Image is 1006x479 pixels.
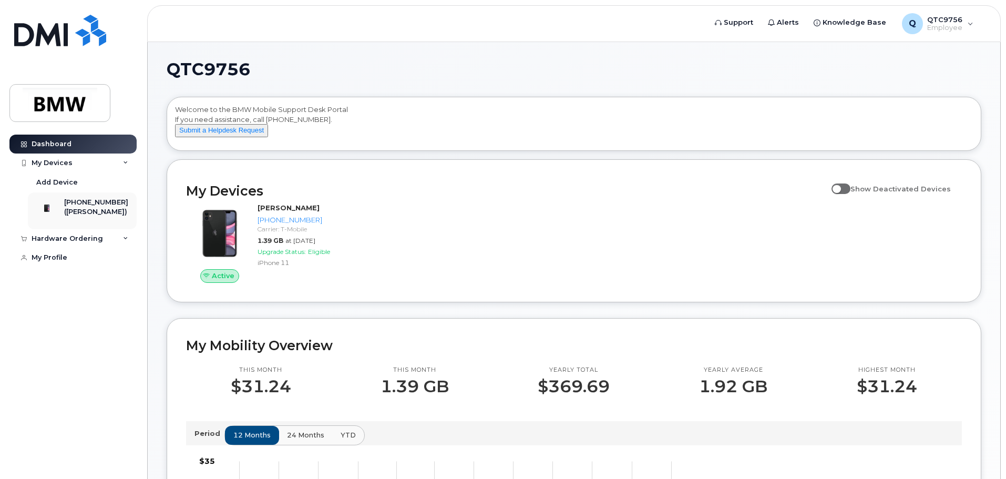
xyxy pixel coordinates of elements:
[850,185,951,193] span: Show Deactivated Devices
[832,179,840,187] input: Show Deactivated Devices
[199,456,215,466] tspan: $35
[258,225,366,233] div: Carrier: T-Mobile
[231,377,291,396] p: $31.24
[175,124,268,137] button: Submit a Helpdesk Request
[699,366,767,374] p: Yearly average
[231,366,291,374] p: This month
[960,433,998,471] iframe: Messenger Launcher
[857,366,917,374] p: Highest month
[538,366,610,374] p: Yearly total
[538,377,610,396] p: $369.69
[381,377,449,396] p: 1.39 GB
[857,377,917,396] p: $31.24
[194,429,224,439] p: Period
[212,271,234,281] span: Active
[285,237,315,244] span: at [DATE]
[258,215,366,225] div: [PHONE_NUMBER]
[258,248,306,256] span: Upgrade Status:
[175,105,973,147] div: Welcome to the BMW Mobile Support Desk Portal If you need assistance, call [PHONE_NUMBER].
[186,338,962,353] h2: My Mobility Overview
[287,430,324,440] span: 24 months
[341,430,356,440] span: YTD
[186,203,371,283] a: Active[PERSON_NAME][PHONE_NUMBER]Carrier: T-Mobile1.39 GBat [DATE]Upgrade Status:EligibleiPhone 11
[194,208,245,259] img: iPhone_11.jpg
[308,248,330,256] span: Eligible
[167,62,250,77] span: QTC9756
[258,237,283,244] span: 1.39 GB
[699,377,767,396] p: 1.92 GB
[381,366,449,374] p: This month
[186,183,826,199] h2: My Devices
[258,203,320,212] strong: [PERSON_NAME]
[175,126,268,134] a: Submit a Helpdesk Request
[258,258,366,267] div: iPhone 11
